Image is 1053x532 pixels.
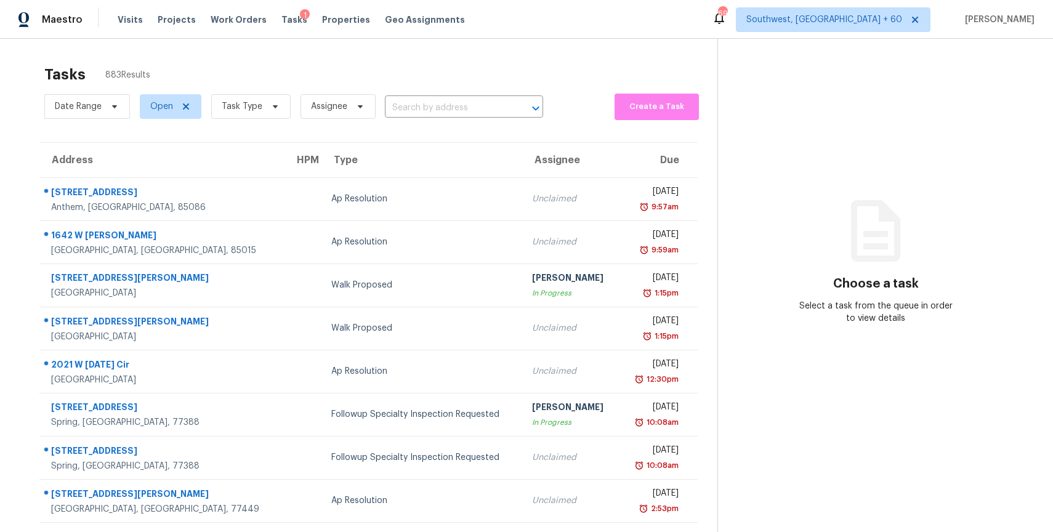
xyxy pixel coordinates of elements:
[629,315,679,330] div: [DATE]
[331,322,512,334] div: Walk Proposed
[629,444,679,459] div: [DATE]
[222,100,262,113] span: Task Type
[642,330,652,342] img: Overdue Alarm Icon
[634,459,644,472] img: Overdue Alarm Icon
[385,14,465,26] span: Geo Assignments
[649,201,679,213] div: 9:57am
[532,451,610,464] div: Unclaimed
[331,494,512,507] div: Ap Resolution
[331,408,512,421] div: Followup Specialty Inspection Requested
[532,365,610,377] div: Unclaimed
[51,272,275,287] div: [STREET_ADDRESS][PERSON_NAME]
[648,502,679,515] div: 2:53pm
[321,143,522,177] th: Type
[522,143,619,177] th: Assignee
[629,401,679,416] div: [DATE]
[51,244,275,257] div: [GEOGRAPHIC_DATA], [GEOGRAPHIC_DATA], 85015
[39,143,284,177] th: Address
[51,315,275,331] div: [STREET_ADDRESS][PERSON_NAME]
[644,373,679,385] div: 12:30pm
[629,228,679,244] div: [DATE]
[619,143,698,177] th: Due
[527,100,544,117] button: Open
[331,193,512,205] div: Ap Resolution
[284,143,321,177] th: HPM
[532,322,610,334] div: Unclaimed
[51,488,275,503] div: [STREET_ADDRESS][PERSON_NAME]
[51,503,275,515] div: [GEOGRAPHIC_DATA], [GEOGRAPHIC_DATA], 77449
[642,287,652,299] img: Overdue Alarm Icon
[532,416,610,429] div: In Progress
[532,494,610,507] div: Unclaimed
[718,7,727,20] div: 696
[833,278,919,290] h3: Choose a task
[51,445,275,460] div: [STREET_ADDRESS]
[634,416,644,429] img: Overdue Alarm Icon
[331,279,512,291] div: Walk Proposed
[331,236,512,248] div: Ap Resolution
[300,9,310,22] div: 1
[385,99,509,118] input: Search by address
[51,186,275,201] div: [STREET_ADDRESS]
[55,100,102,113] span: Date Range
[644,416,679,429] div: 10:08am
[532,236,610,248] div: Unclaimed
[51,201,275,214] div: Anthem, [GEOGRAPHIC_DATA], 85086
[51,229,275,244] div: 1642 W [PERSON_NAME]
[629,185,679,201] div: [DATE]
[51,401,275,416] div: [STREET_ADDRESS]
[532,401,610,416] div: [PERSON_NAME]
[649,244,679,256] div: 9:59am
[158,14,196,26] span: Projects
[532,272,610,287] div: [PERSON_NAME]
[281,15,307,24] span: Tasks
[51,331,275,343] div: [GEOGRAPHIC_DATA]
[639,244,649,256] img: Overdue Alarm Icon
[51,358,275,374] div: 2021 W [DATE] Cir
[629,272,679,287] div: [DATE]
[322,14,370,26] span: Properties
[629,487,679,502] div: [DATE]
[211,14,267,26] span: Work Orders
[105,69,150,81] span: 883 Results
[311,100,347,113] span: Assignee
[639,201,649,213] img: Overdue Alarm Icon
[639,502,648,515] img: Overdue Alarm Icon
[150,100,173,113] span: Open
[532,287,610,299] div: In Progress
[118,14,143,26] span: Visits
[51,460,275,472] div: Spring, [GEOGRAPHIC_DATA], 77388
[51,287,275,299] div: [GEOGRAPHIC_DATA]
[42,14,83,26] span: Maestro
[746,14,902,26] span: Southwest, [GEOGRAPHIC_DATA] + 60
[51,374,275,386] div: [GEOGRAPHIC_DATA]
[331,451,512,464] div: Followup Specialty Inspection Requested
[44,68,86,81] h2: Tasks
[644,459,679,472] div: 10:08am
[797,300,954,324] div: Select a task from the queue in order to view details
[51,416,275,429] div: Spring, [GEOGRAPHIC_DATA], 77388
[634,373,644,385] img: Overdue Alarm Icon
[960,14,1035,26] span: [PERSON_NAME]
[621,100,693,114] span: Create a Task
[629,358,679,373] div: [DATE]
[652,330,679,342] div: 1:15pm
[331,365,512,377] div: Ap Resolution
[652,287,679,299] div: 1:15pm
[532,193,610,205] div: Unclaimed
[615,94,699,120] button: Create a Task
